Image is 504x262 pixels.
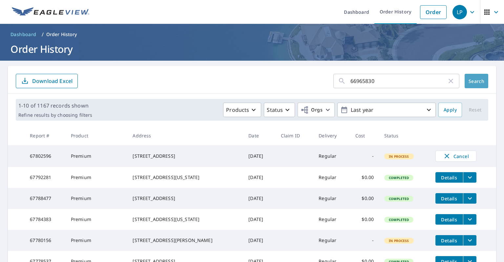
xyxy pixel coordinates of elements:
[463,172,476,183] button: filesDropdownBtn-67792281
[66,126,128,145] th: Product
[379,126,430,145] th: Status
[66,145,128,167] td: Premium
[350,72,447,90] input: Address, Report #, Claim ID, etc.
[133,237,238,244] div: [STREET_ADDRESS][PERSON_NAME]
[337,103,436,117] button: Last year
[385,238,413,243] span: In Process
[8,29,496,40] nav: breadcrumb
[133,195,238,202] div: [STREET_ADDRESS]
[350,230,379,251] td: -
[264,103,295,117] button: Status
[313,209,350,230] td: Regular
[435,235,463,246] button: detailsBtn-67780156
[313,145,350,167] td: Regular
[435,193,463,204] button: detailsBtn-67788477
[66,188,128,209] td: Premium
[133,216,238,223] div: [STREET_ADDRESS][US_STATE]
[470,78,483,84] span: Search
[439,237,459,244] span: Details
[25,167,66,188] td: 67792281
[25,209,66,230] td: 67784383
[385,175,413,180] span: Completed
[348,104,425,116] p: Last year
[276,126,314,145] th: Claim ID
[452,5,467,19] div: LP
[463,193,476,204] button: filesDropdownBtn-67788477
[298,103,335,117] button: Orgs
[226,106,249,114] p: Products
[243,209,276,230] td: [DATE]
[243,230,276,251] td: [DATE]
[243,167,276,188] td: [DATE]
[439,174,459,181] span: Details
[465,74,488,88] button: Search
[439,195,459,202] span: Details
[435,172,463,183] button: detailsBtn-67792281
[18,112,92,118] p: Refine results by choosing filters
[25,188,66,209] td: 67788477
[444,106,457,114] span: Apply
[385,196,413,201] span: Completed
[313,188,350,209] td: Regular
[8,29,39,40] a: Dashboard
[8,42,496,56] h1: Order History
[66,230,128,251] td: Premium
[350,209,379,230] td: $0.00
[32,77,73,85] p: Download Excel
[385,217,413,222] span: Completed
[66,209,128,230] td: Premium
[313,167,350,188] td: Regular
[313,230,350,251] td: Regular
[313,126,350,145] th: Delivery
[42,30,44,38] li: /
[350,126,379,145] th: Cost
[463,235,476,246] button: filesDropdownBtn-67780156
[438,103,462,117] button: Apply
[133,153,238,159] div: [STREET_ADDRESS]
[463,214,476,225] button: filesDropdownBtn-67784383
[66,167,128,188] td: Premium
[223,103,261,117] button: Products
[18,102,92,110] p: 1-10 of 1167 records shown
[133,174,238,181] div: [STREET_ADDRESS][US_STATE]
[16,74,78,88] button: Download Excel
[385,154,413,159] span: In Process
[12,7,89,17] img: EV Logo
[301,106,323,114] span: Orgs
[127,126,243,145] th: Address
[46,31,77,38] p: Order History
[243,126,276,145] th: Date
[243,145,276,167] td: [DATE]
[442,152,470,160] span: Cancel
[435,151,476,162] button: Cancel
[420,5,447,19] a: Order
[350,167,379,188] td: $0.00
[25,145,66,167] td: 67802596
[435,214,463,225] button: detailsBtn-67784383
[10,31,36,38] span: Dashboard
[350,145,379,167] td: -
[25,230,66,251] td: 67780156
[25,126,66,145] th: Report #
[350,188,379,209] td: $0.00
[267,106,283,114] p: Status
[439,216,459,223] span: Details
[243,188,276,209] td: [DATE]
